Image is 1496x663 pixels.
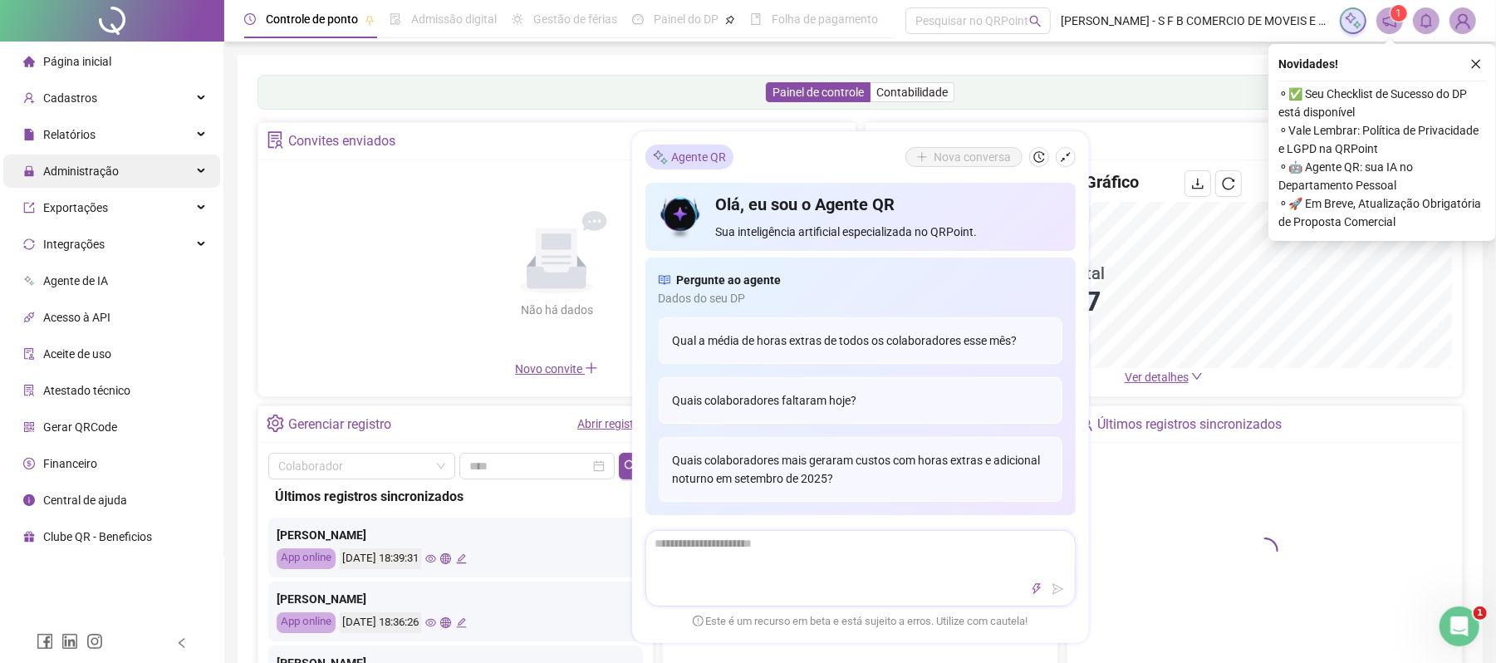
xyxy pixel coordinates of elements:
[61,633,78,650] span: linkedin
[288,127,395,155] div: Convites enviados
[43,311,110,324] span: Acesso à API
[1450,8,1475,33] img: 82559
[267,131,284,149] span: solution
[1191,177,1204,190] span: download
[23,238,35,250] span: sync
[725,15,735,25] span: pushpin
[693,615,704,626] span: exclamation-circle
[365,15,375,25] span: pushpin
[905,147,1023,167] button: Nova conversa
[1125,371,1203,384] a: Ver detalhes down
[659,317,1062,364] div: Qual a média de horas extras de todos os colaboradores esse mês?
[1061,12,1330,30] span: [PERSON_NAME] - S F B COMERCIO DE MOVEIS E ELETRO
[1191,371,1203,382] span: down
[1344,12,1362,30] img: sparkle-icon.fc2bf0ac1784a2077858766a79e2daf3.svg
[390,13,401,25] span: file-done
[425,617,436,628] span: eye
[659,377,1062,424] div: Quais colaboradores faltaram hoje?
[43,457,97,470] span: Financeiro
[480,301,633,319] div: Não há dados
[659,193,703,241] img: icon
[1033,151,1045,163] span: history
[1419,13,1434,28] span: bell
[277,526,635,544] div: [PERSON_NAME]
[277,548,336,569] div: App online
[715,193,1062,216] h4: Olá, eu sou o Agente QR
[773,86,864,99] span: Painel de controle
[340,612,421,633] div: [DATE] 18:36:26
[1060,151,1072,163] span: shrink
[277,612,336,633] div: App online
[1278,55,1338,73] span: Novidades !
[1125,371,1189,384] span: Ver detalhes
[652,148,669,165] img: sparkle-icon.fc2bf0ac1784a2077858766a79e2daf3.svg
[23,385,35,396] span: solution
[1048,579,1068,599] button: send
[1382,13,1397,28] span: notification
[23,312,35,323] span: api
[23,494,35,506] span: info-circle
[37,633,53,650] span: facebook
[340,548,421,569] div: [DATE] 18:39:31
[43,201,108,214] span: Exportações
[677,271,782,289] span: Pergunte ao agente
[1474,607,1487,620] span: 1
[176,637,188,649] span: left
[1029,15,1042,27] span: search
[624,459,637,473] span: search
[440,617,451,628] span: global
[266,12,358,26] span: Controle de ponto
[693,613,1028,630] span: Este é um recurso em beta e está sujeito a erros. Utilize com cautela!
[1222,177,1235,190] span: reload
[1278,121,1486,158] span: ⚬ Vale Lembrar: Política de Privacidade e LGPD na QRPoint
[512,13,523,25] span: sun
[244,13,256,25] span: clock-circle
[750,13,762,25] span: book
[43,384,130,397] span: Atestado técnico
[715,223,1062,241] span: Sua inteligência artificial especializada no QRPoint.
[632,13,644,25] span: dashboard
[43,420,117,434] span: Gerar QRCode
[23,531,35,543] span: gift
[1391,5,1407,22] sup: 1
[43,91,97,105] span: Cadastros
[456,617,467,628] span: edit
[1252,538,1278,564] span: loading
[1097,410,1282,439] div: Últimos registros sincronizados
[23,165,35,177] span: lock
[43,494,127,507] span: Central de ajuda
[1470,58,1482,70] span: close
[43,274,108,287] span: Agente de IA
[23,129,35,140] span: file
[895,127,1026,155] div: Dashboard de jornada
[277,590,635,608] div: [PERSON_NAME]
[23,348,35,360] span: audit
[1031,583,1042,595] span: thunderbolt
[43,238,105,251] span: Integrações
[1278,194,1486,231] span: ⚬ 🚀 Em Breve, Atualização Obrigatória de Proposta Comercial
[267,415,284,432] span: setting
[288,410,391,439] div: Gerenciar registro
[23,458,35,469] span: dollar
[577,417,645,430] a: Abrir registro
[411,12,497,26] span: Admissão digital
[1440,607,1479,646] iframe: Intercom live chat
[23,56,35,67] span: home
[43,165,119,178] span: Administração
[1396,7,1402,19] span: 1
[772,12,878,26] span: Folha de pagamento
[645,145,733,169] div: Agente QR
[456,553,467,564] span: edit
[23,421,35,433] span: qrcode
[23,202,35,214] span: export
[659,289,1062,307] span: Dados do seu DP
[1278,158,1486,194] span: ⚬ 🤖 Agente QR: sua IA no Departamento Pessoal
[275,486,636,507] div: Últimos registros sincronizados
[440,553,451,564] span: global
[876,86,948,99] span: Contabilidade
[659,271,670,289] span: read
[1278,85,1486,121] span: ⚬ ✅ Seu Checklist de Sucesso do DP está disponível
[23,92,35,104] span: user-add
[659,437,1062,502] div: Quais colaboradores mais geraram custos com horas extras e adicional noturno em setembro de 2025?
[425,553,436,564] span: eye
